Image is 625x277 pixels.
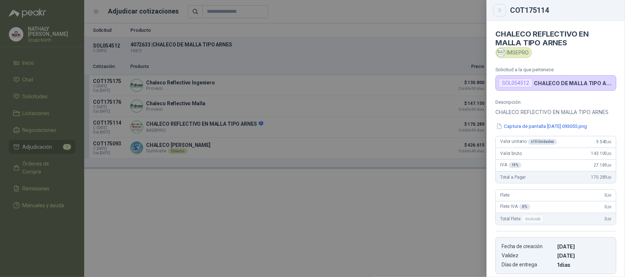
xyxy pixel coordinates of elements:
div: COT175114 [510,7,616,14]
div: x 15 Unidades [528,139,557,145]
span: Valor unitario [500,139,557,145]
div: 19 % [509,162,522,168]
span: ,00 [607,175,611,179]
span: ,00 [607,217,611,221]
p: [DATE] [557,253,610,259]
h4: CHALECO REFLECTIVO EN MALLA TIPO ARNES [495,30,616,47]
span: Total Flete [500,215,545,223]
p: Descripción [495,99,616,105]
span: Valor bruto [500,151,521,156]
p: Días de entrega [502,262,554,268]
span: ,00 [607,205,611,209]
span: IVA [500,162,521,168]
span: ,00 [607,163,611,167]
div: 0 % [519,204,530,210]
div: Incluido [522,215,544,223]
span: Flete [500,193,510,198]
button: Close [495,6,504,15]
span: 143.100 [591,151,611,156]
span: ,00 [607,193,611,197]
img: Company Logo [497,49,505,57]
span: 170.289 [591,175,611,180]
p: Validez [502,253,554,259]
p: CHALECO DE MALLA TIPO ARNES [534,80,613,86]
button: Captura de pantalla [DATE] 093055.png [495,122,588,130]
div: IMSEPRO [495,47,532,58]
span: ,00 [607,152,611,156]
p: 1 dias [557,262,610,268]
span: Total a Pagar [500,175,526,180]
span: 0 [605,204,611,209]
span: 27.189 [594,163,611,168]
p: Solicitud a la que pertenece [495,67,616,72]
p: CHALECO REFLECTIVO EN MALLA TIPO ARNES [495,108,616,117]
span: 0 [605,193,611,198]
span: ,00 [607,140,611,144]
span: 9.540 [596,139,611,144]
p: [DATE] [557,243,610,250]
p: Fecha de creación [502,243,554,250]
div: SOL054512 [499,79,532,87]
span: 0 [605,216,611,221]
span: Flete IVA [500,204,530,210]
